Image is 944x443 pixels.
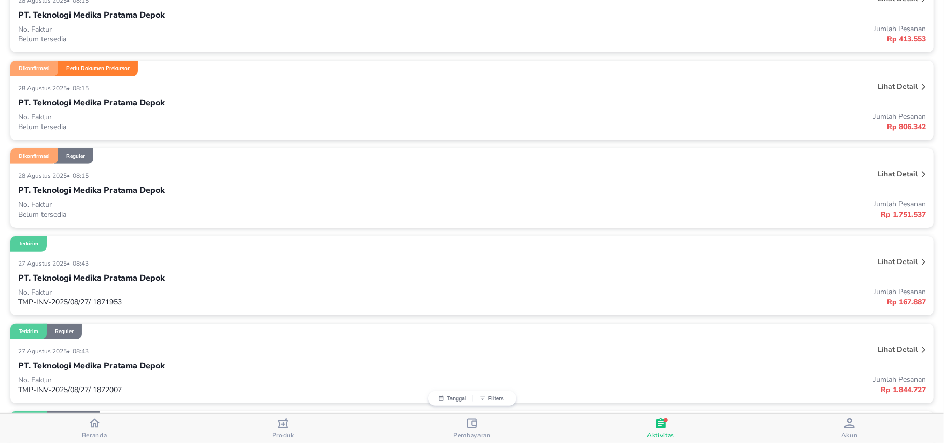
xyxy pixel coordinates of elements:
p: Jumlah Pesanan [472,112,926,121]
p: No. Faktur [18,24,472,34]
button: Produk [189,414,377,443]
p: 27 Agustus 2025 • [18,347,73,355]
p: PT. Teknologi Medika Pratama Depok [18,272,165,284]
p: Belum tersedia [18,122,472,132]
p: Rp 1.751.537 [472,209,926,220]
p: Jumlah Pesanan [472,24,926,34]
p: No. Faktur [18,200,472,210]
p: Rp 1.844.727 [472,384,926,395]
p: No. Faktur [18,287,472,297]
p: Belum tersedia [18,210,472,219]
p: PT. Teknologi Medika Pratama Depok [18,96,165,109]
p: Jumlah Pesanan [472,287,926,297]
p: 28 Agustus 2025 • [18,172,73,180]
p: Terkirim [19,328,38,335]
span: Aktivitas [647,431,674,439]
p: Lihat detail [878,169,918,179]
p: 08:15 [73,84,91,92]
p: TMP-INV-2025/08/27/ 1871953 [18,297,472,307]
span: Beranda [82,431,107,439]
p: PT. Teknologi Medika Pratama Depok [18,9,165,21]
p: Reguler [55,328,74,335]
button: Akun [755,414,944,443]
span: Pembayaran [453,431,491,439]
p: Lihat detail [878,81,918,91]
p: No. Faktur [18,375,472,385]
button: Filters [472,395,511,402]
p: Reguler [66,153,85,160]
p: 28 Agustus 2025 • [18,84,73,92]
p: Belum tersedia [18,34,472,44]
p: Dikonfirmasi [19,65,50,72]
p: Jumlah Pesanan [472,199,926,209]
span: Akun [841,431,858,439]
p: No. Faktur [18,112,472,122]
p: 08:43 [73,259,91,268]
p: 08:15 [73,172,91,180]
p: Dikonfirmasi [19,153,50,160]
p: TMP-INV-2025/08/27/ 1872007 [18,385,472,395]
p: Rp 167.887 [472,297,926,308]
button: Aktivitas [567,414,755,443]
p: Rp 806.342 [472,121,926,132]
button: Pembayaran [377,414,566,443]
p: Jumlah Pesanan [472,375,926,384]
p: PT. Teknologi Medika Pratama Depok [18,359,165,372]
p: Terkirim [19,240,38,247]
p: 27 Agustus 2025 • [18,259,73,268]
p: Lihat detail [878,257,918,267]
button: Tanggal [433,395,472,402]
p: 08:43 [73,347,91,355]
p: Lihat detail [878,344,918,354]
span: Produk [272,431,294,439]
p: Perlu Dokumen Prekursor [66,65,130,72]
p: PT. Teknologi Medika Pratama Depok [18,184,165,197]
p: Rp 413.553 [472,34,926,45]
